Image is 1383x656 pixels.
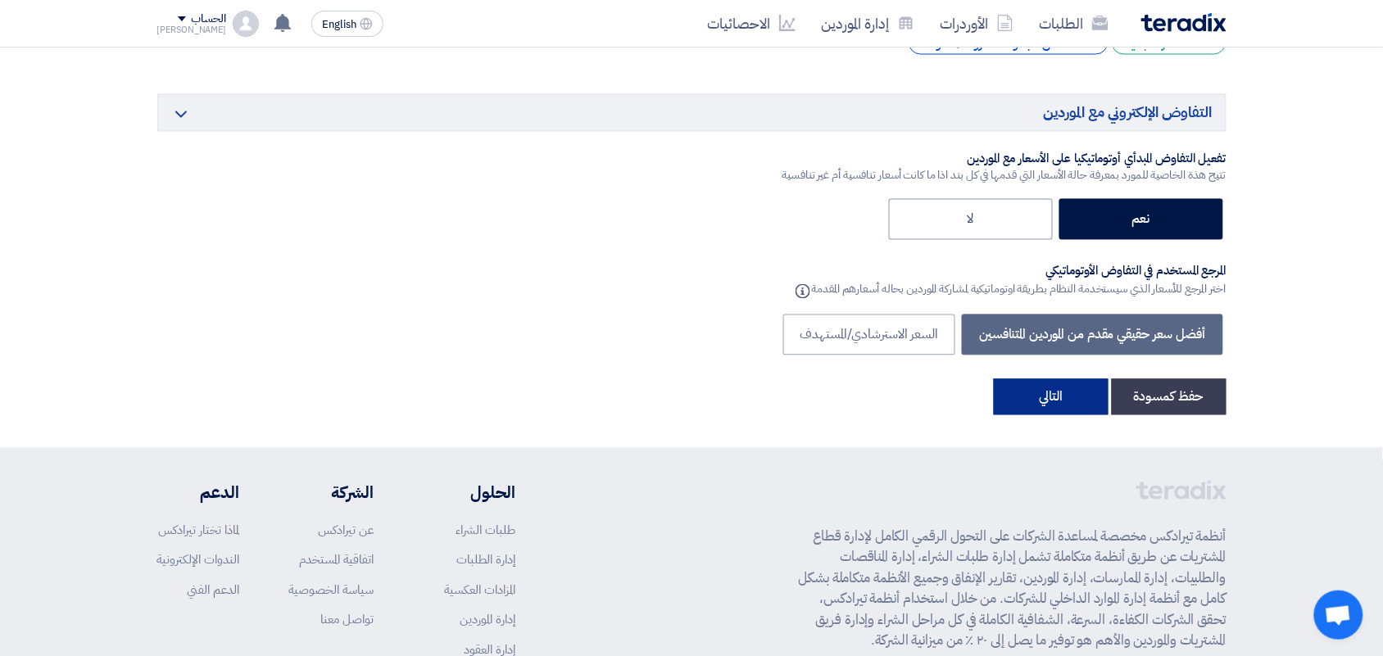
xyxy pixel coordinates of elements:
div: المرجع المستخدم في التفاوض الأوتوماتيكي [792,264,1227,280]
div: الحساب [191,12,226,26]
a: إدارة الطلبات [456,551,515,569]
p: أنظمة تيرادكس مخصصة لمساعدة الشركات على التحول الرقمي الكامل لإدارة قطاع المشتريات عن طريق أنظمة ... [799,527,1227,652]
a: عن تيرادكس [318,522,374,540]
a: الأوردرات [927,4,1027,43]
li: الشركة [288,481,374,505]
a: الدعم الفني [188,581,240,599]
li: الحلول [423,481,515,505]
div: [PERSON_NAME] [157,25,227,34]
h5: التفاوض الإلكتروني مع الموردين [157,94,1227,131]
span: English [322,19,356,30]
a: إدارة الموردين [460,611,515,629]
label: نعم [1059,199,1223,240]
a: اتفاقية المستخدم [299,551,374,569]
a: الطلبات [1027,4,1122,43]
a: المزادات العكسية [444,581,515,599]
div: تفعيل التفاوض المبدأي أوتوماتيكيا على الأسعار مع الموردين [782,152,1227,168]
a: الاحصائيات [695,4,809,43]
a: سياسة الخصوصية [288,581,374,599]
img: Teradix logo [1141,13,1227,32]
a: إدارة الموردين [809,4,927,43]
button: English [311,11,383,37]
button: حفظ كمسودة [1112,379,1227,415]
img: profile_test.png [233,11,259,37]
a: Open chat [1314,590,1363,640]
button: التالي [994,379,1109,415]
a: لماذا تختار تيرادكس [159,522,240,540]
label: لا [889,199,1053,240]
label: أفضل سعر حقيقي مقدم من الموردين المتنافسين [962,314,1222,355]
div: اختر المرجع للأسعار الذي سيستخدمة النظام بطريقة اوتوماتيكية لمشاركة الموردين بحاله أسعارهم المقدمة [792,280,1227,300]
label: السعر الاسترشادي/المستهدف [783,314,956,355]
div: تتيح هذة الخاصية للمورد بمعرفة حالة الأسعار التي قدمها في كل بند اذا ما كانت أسعار تنافسية أم غير... [782,167,1227,184]
a: الندوات الإلكترونية [157,551,240,569]
li: الدعم [157,481,240,505]
a: طلبات الشراء [456,522,515,540]
a: تواصل معنا [320,611,374,629]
